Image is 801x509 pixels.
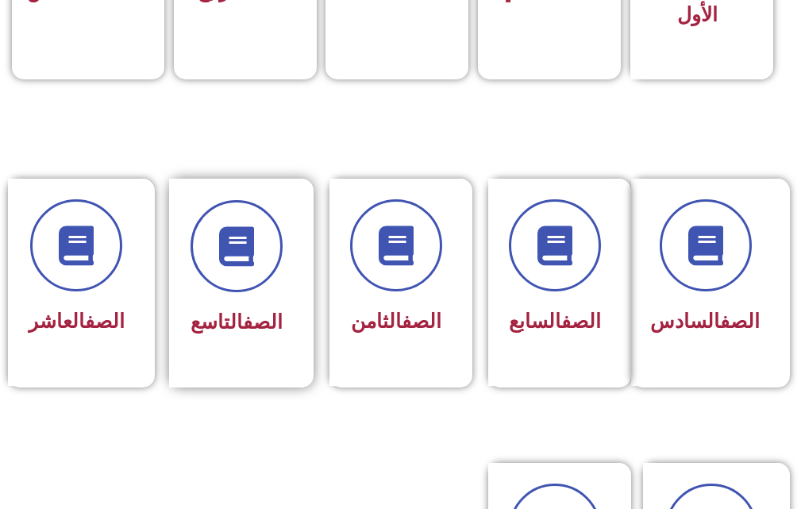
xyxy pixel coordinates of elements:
a: الصف [561,310,601,333]
span: السابع [509,310,601,333]
a: الصف [243,310,283,334]
a: الصف [402,310,441,333]
a: الصف [85,310,125,333]
span: العاشر [29,310,125,333]
span: الثامن [351,310,441,333]
span: السادس [650,310,760,333]
span: التاسع [191,310,283,334]
a: الصف [720,310,760,333]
